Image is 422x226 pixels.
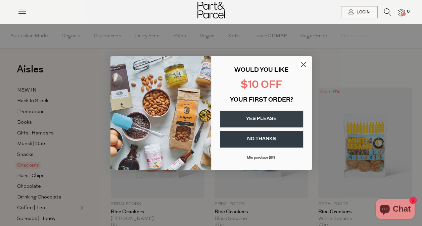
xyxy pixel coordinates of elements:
[247,156,276,160] span: Min purchase $99
[220,111,303,127] button: YES PLEASE
[241,80,282,91] span: $10 OFF
[110,56,211,170] img: 43fba0fb-7538-40bc-babb-ffb1a4d097bc.jpeg
[374,199,417,221] inbox-online-store-chat: Shopify online store chat
[355,9,370,15] span: Login
[341,6,377,18] a: Login
[197,2,225,18] img: Part&Parcel
[234,67,288,73] span: WOULD YOU LIKE
[398,9,405,16] a: 0
[297,59,309,70] button: Close dialog
[220,131,303,148] button: NO THANKS
[230,97,293,103] span: YOUR FIRST ORDER?
[405,9,411,15] span: 0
